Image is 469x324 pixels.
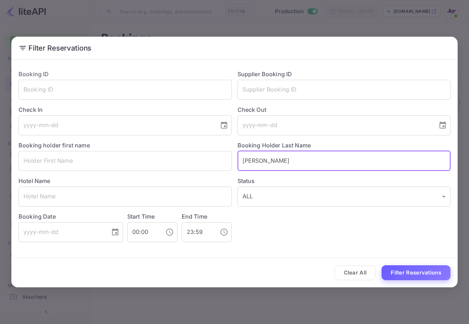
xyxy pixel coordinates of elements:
h2: Filter Reservations [11,37,458,59]
input: Hotel Name [18,187,232,207]
button: Choose date [436,118,450,132]
button: Clear All [335,265,376,281]
button: Filter Reservations [382,265,451,281]
label: Booking Date [18,212,123,221]
button: Choose time, selected time is 11:59 PM [217,225,231,239]
button: Choose time, selected time is 12:00 AM [162,225,177,239]
label: Start Time [127,213,155,220]
input: Holder Last Name [238,151,451,171]
input: yyyy-mm-dd [238,115,433,135]
input: hh:mm [127,222,160,242]
label: Status [238,177,451,185]
label: End Time [182,213,207,220]
button: Choose date [108,225,122,239]
div: ALL [238,187,451,207]
input: Supplier Booking ID [238,80,451,100]
label: Check Out [238,105,451,114]
input: Holder First Name [18,151,232,171]
input: yyyy-mm-dd [18,222,105,242]
label: Check In [18,105,232,114]
input: yyyy-mm-dd [18,115,214,135]
input: Booking ID [18,80,232,100]
label: Booking ID [18,70,49,78]
label: Supplier Booking ID [238,70,292,78]
button: Choose date [217,118,231,132]
label: Booking holder first name [18,142,90,149]
input: hh:mm [182,222,214,242]
label: Hotel Name [18,177,50,184]
label: Booking Holder Last Name [238,142,311,149]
